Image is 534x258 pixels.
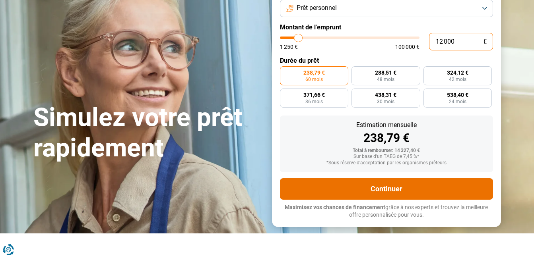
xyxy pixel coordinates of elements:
span: 100 000 € [395,44,419,50]
span: Maximisez vos chances de financement [285,204,385,210]
span: 36 mois [305,99,323,104]
button: Continuer [280,178,493,200]
span: 48 mois [377,77,394,82]
p: grâce à nos experts et trouvez la meilleure offre personnalisée pour vous. [280,204,493,219]
span: Prêt personnel [297,4,337,12]
span: 60 mois [305,77,323,82]
div: Sur base d'un TAEG de 7,45 %* [286,154,487,160]
span: € [483,39,487,45]
span: 288,51 € [375,70,396,75]
span: 324,12 € [447,70,468,75]
span: 371,66 € [303,92,325,98]
label: Durée du prêt [280,57,493,64]
span: 42 mois [449,77,466,82]
span: 238,79 € [303,70,325,75]
div: 238,79 € [286,132,487,144]
span: 1 250 € [280,44,298,50]
h1: Simulez votre prêt rapidement [33,102,262,164]
div: *Sous réserve d'acceptation par les organismes prêteurs [286,160,487,166]
span: 438,31 € [375,92,396,98]
span: 24 mois [449,99,466,104]
span: 30 mois [377,99,394,104]
div: Estimation mensuelle [286,122,487,128]
span: 538,40 € [447,92,468,98]
label: Montant de l'emprunt [280,23,493,31]
div: Total à rembourser: 14 327,40 € [286,148,487,154]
